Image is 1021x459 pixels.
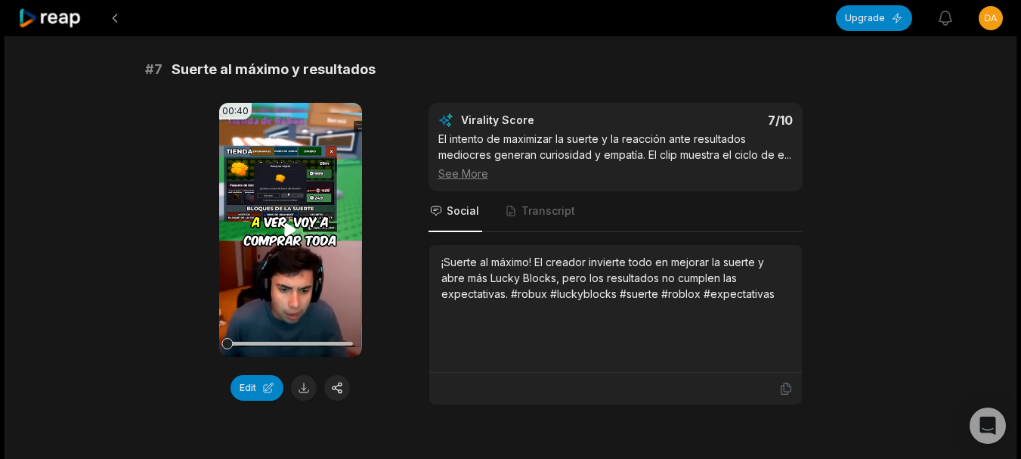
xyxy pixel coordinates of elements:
video: Your browser does not support mp4 format. [219,103,362,357]
span: Suerte al máximo y resultados [172,59,376,80]
span: Transcript [521,203,575,219]
div: Open Intercom Messenger [970,408,1006,444]
button: Upgrade [836,5,912,31]
div: 7 /10 [630,113,793,128]
div: El intento de maximizar la suerte y la reacción ante resultados mediocres generan curiosidad y em... [438,131,793,181]
div: See More [438,166,793,181]
span: # 7 [145,59,162,80]
nav: Tabs [429,191,803,232]
button: Edit [230,375,283,401]
div: ¡Suerte al máximo! El creador invierte todo en mejorar la suerte y abre más Lucky Blocks, pero lo... [441,254,790,302]
div: Virality Score [461,113,623,128]
span: Social [447,203,479,219]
